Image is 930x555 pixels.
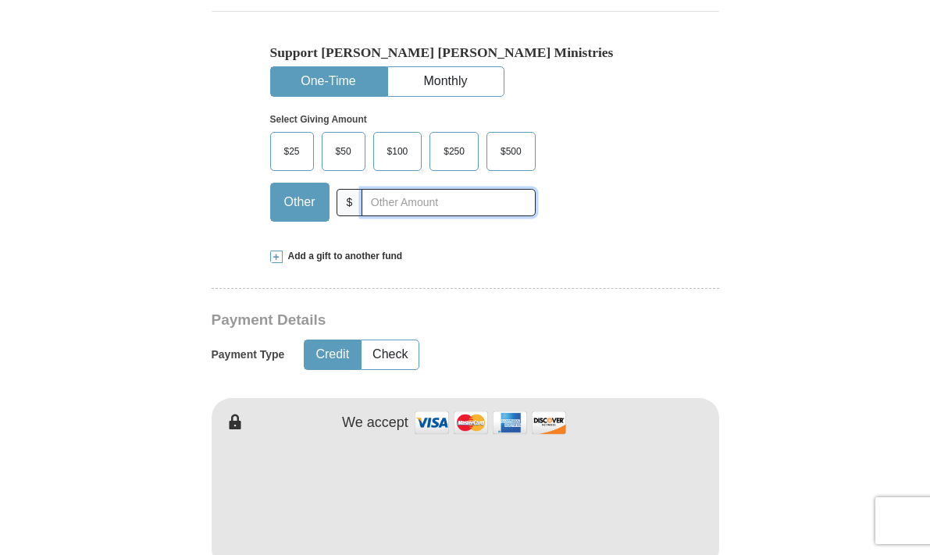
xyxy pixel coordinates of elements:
input: Other Amount [362,189,535,216]
span: $500 [493,140,529,163]
span: $250 [436,140,472,163]
span: Other [276,190,323,214]
h5: Payment Type [212,348,285,361]
strong: Select Giving Amount [270,114,367,125]
span: $100 [379,140,416,163]
span: Add a gift to another fund [283,250,403,263]
span: $ [337,189,363,216]
button: Monthly [388,67,504,96]
h5: Support [PERSON_NAME] [PERSON_NAME] Ministries [270,44,661,61]
button: Check [362,340,419,369]
button: One-Time [271,67,387,96]
img: credit cards accepted [412,406,568,439]
span: $25 [276,140,308,163]
h3: Payment Details [212,311,610,329]
h4: We accept [342,414,408,432]
span: $50 [328,140,359,163]
button: Credit [305,340,360,369]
